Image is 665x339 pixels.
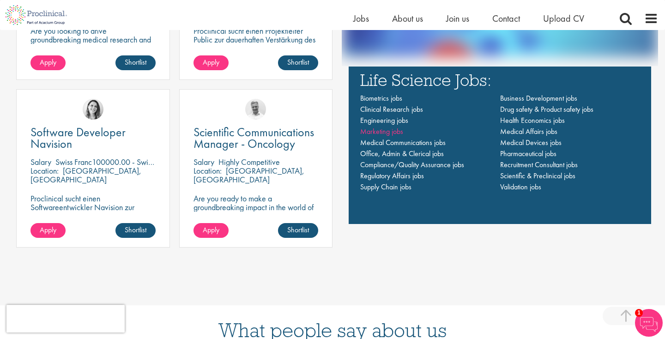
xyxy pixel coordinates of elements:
span: Apply [40,225,56,235]
a: Apply [30,223,66,238]
a: Validation jobs [500,182,541,192]
iframe: reCAPTCHA [6,305,125,333]
a: Medical Communications jobs [360,138,446,147]
a: Scientific & Preclinical jobs [500,171,575,181]
a: Shortlist [278,223,318,238]
nav: Main navigation [360,93,640,193]
p: [GEOGRAPHIC_DATA], [GEOGRAPHIC_DATA] [193,165,304,185]
a: Upload CV [543,12,584,24]
span: Apply [203,225,219,235]
span: Scientific Communications Manager - Oncology [193,124,314,151]
a: Business Development jobs [500,93,577,103]
span: Salary [30,157,51,167]
a: Shortlist [115,55,156,70]
a: Apply [193,55,229,70]
a: Marketing jobs [360,127,403,136]
span: Apply [203,57,219,67]
span: Software Developer Navision [30,124,126,151]
a: Biometrics jobs [360,93,402,103]
a: Office, Admin & Clerical jobs [360,149,444,158]
p: Are you ready to make a groundbreaking impact in the world of biotechnology? Join a growing compa... [193,194,319,238]
a: Pharmaceutical jobs [500,149,556,158]
a: Health Economics jobs [500,115,565,125]
a: Software Developer Navision [30,127,156,150]
a: Shortlist [115,223,156,238]
p: Swiss Franc100000.00 - Swiss Franc110000.00 per annum [55,157,245,167]
a: Regulatory Affairs jobs [360,171,424,181]
a: Contact [492,12,520,24]
a: Medical Affairs jobs [500,127,557,136]
img: Chatbot [635,309,663,337]
p: Proclinical sucht einen Softwareentwickler Navision zur dauerhaften Verstärkung des Teams unseres... [30,194,156,238]
a: Recruitment Consultant jobs [500,160,578,169]
a: Scientific Communications Manager - Oncology [193,127,319,150]
span: Location: [193,165,222,176]
a: About us [392,12,423,24]
a: Engineering jobs [360,115,408,125]
a: Medical Devices jobs [500,138,562,147]
a: Shortlist [278,55,318,70]
h3: Life Science Jobs: [360,71,640,88]
a: Supply Chain jobs [360,182,411,192]
p: [GEOGRAPHIC_DATA], [GEOGRAPHIC_DATA] [30,165,141,185]
span: Salary [193,157,214,167]
span: Location: [30,165,59,176]
p: Highly Competitive [218,157,280,167]
a: Drug safety & Product safety jobs [500,104,593,114]
img: Nur Ergiydiren [83,99,103,120]
a: Apply [30,55,66,70]
a: Apply [193,223,229,238]
span: Apply [40,57,56,67]
a: Compliance/Quality Assurance jobs [360,160,464,169]
span: 1 [635,309,643,317]
a: Jobs [353,12,369,24]
a: Join us [446,12,469,24]
a: Clinical Research jobs [360,104,423,114]
img: Joshua Bye [245,99,266,120]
